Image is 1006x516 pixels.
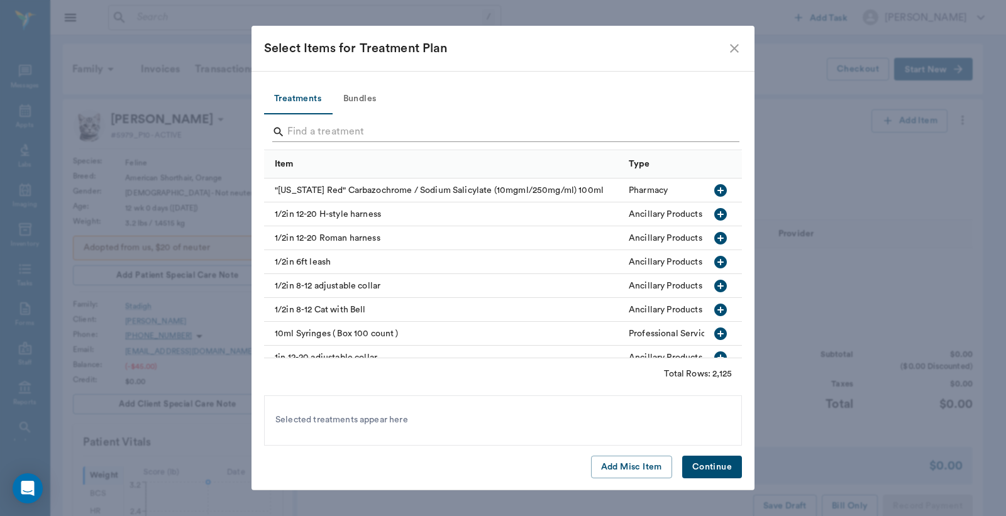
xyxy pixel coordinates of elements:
[622,150,778,178] div: Type
[13,473,43,503] div: Open Intercom Messenger
[275,146,294,182] div: Item
[264,38,727,58] div: Select Items for Treatment Plan
[287,122,721,142] input: Find a treatment
[629,304,745,316] div: Ancillary Products & Services
[629,351,745,364] div: Ancillary Products & Services
[629,146,650,182] div: Type
[591,456,672,479] button: Add Misc Item
[629,280,745,292] div: Ancillary Products & Services
[629,232,745,244] div: Ancillary Products & Services
[331,84,388,114] button: Bundles
[264,346,622,370] div: 1in 12-20 adjustable collar
[629,327,714,340] div: Professional Services
[264,250,622,274] div: 1/2in 6ft leash
[264,150,622,178] div: Item
[264,274,622,298] div: 1/2in 8-12 adjustable collar
[629,184,668,197] div: Pharmacy
[275,414,408,427] span: Selected treatments appear here
[629,256,745,268] div: Ancillary Products & Services
[264,84,331,114] button: Treatments
[264,298,622,322] div: 1/2in 8-12 Cat with Bell
[664,368,732,380] div: Total Rows: 2,125
[727,41,742,56] button: close
[629,208,745,221] div: Ancillary Products & Services
[682,456,742,479] button: Continue
[264,322,622,346] div: 10ml Syringes ( Box 100 count )
[272,122,739,145] div: Search
[264,226,622,250] div: 1/2in 12-20 Roman harness
[264,178,622,202] div: "[US_STATE] Red" Carbazochrome / Sodium Salicylate (10mgml/250mg/ml) 100ml
[264,202,622,226] div: 1/2in 12-20 H-style harness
